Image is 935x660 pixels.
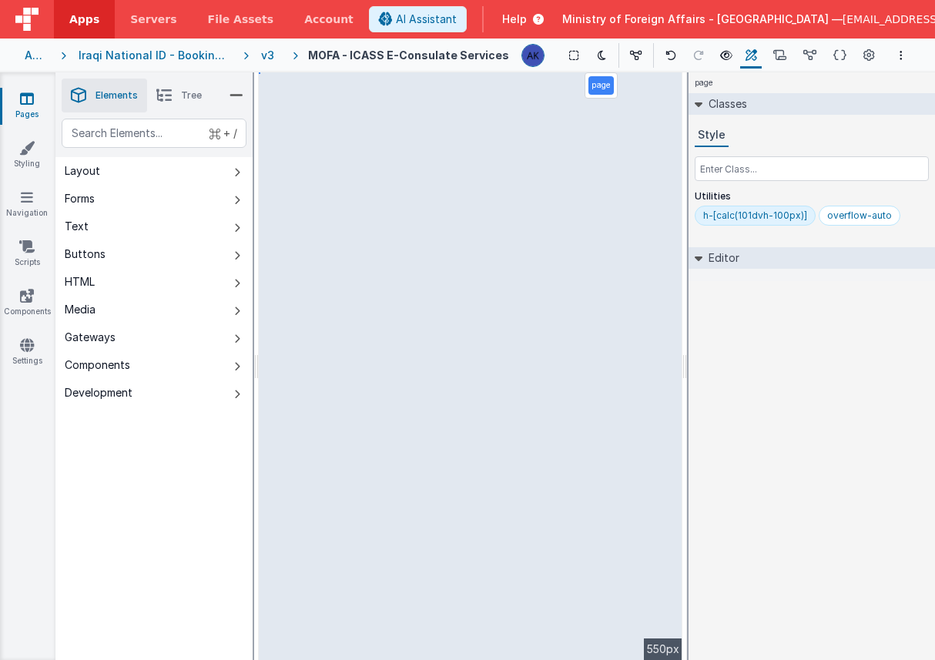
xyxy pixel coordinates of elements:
button: AI Assistant [369,6,467,32]
button: Style [695,124,729,147]
input: Enter Class... [695,156,929,181]
div: HTML [65,274,95,290]
span: Apps [69,12,99,27]
span: AI Assistant [396,12,457,27]
div: Gateways [65,330,116,345]
div: Iraqi National ID - Booking Page [79,48,231,63]
button: Buttons [55,240,253,268]
div: Media [65,302,96,317]
span: Help [502,12,527,27]
span: File Assets [208,12,274,27]
p: page [591,79,611,92]
button: Components [55,351,253,379]
div: h-[calc(101dvh-100px)] [703,209,807,222]
div: Text [65,219,89,234]
div: Buttons [65,246,106,262]
div: overflow-auto [827,209,892,222]
span: + / [209,119,237,148]
p: Utilities [695,190,929,203]
input: Search Elements... [62,119,246,148]
div: 550px [644,638,682,660]
button: Gateways [55,323,253,351]
div: Apps [25,48,49,63]
button: Layout [55,157,253,185]
div: Layout [65,163,100,179]
button: Development [55,379,253,407]
div: Development [65,385,132,400]
h4: page [689,72,719,93]
img: 1f6063d0be199a6b217d3045d703aa70 [522,45,544,66]
span: Tree [181,89,202,102]
button: Forms [55,185,253,213]
button: Media [55,296,253,323]
h2: Editor [702,247,739,269]
h4: MOFA - ICASS E-Consulate Services [308,49,509,61]
button: Options [892,46,910,65]
h2: Classes [702,93,747,115]
button: Text [55,213,253,240]
div: v3 [261,48,280,63]
span: Servers [130,12,176,27]
div: Forms [65,191,95,206]
div: Components [65,357,130,373]
button: HTML [55,268,253,296]
div: --> [259,72,682,660]
span: Elements [96,89,138,102]
span: Ministry of Foreign Affairs - [GEOGRAPHIC_DATA] — [562,12,843,27]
